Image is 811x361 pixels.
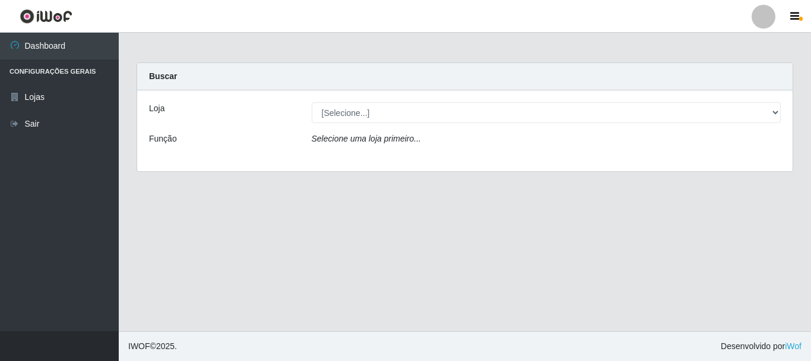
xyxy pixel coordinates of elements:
label: Função [149,133,177,145]
span: Desenvolvido por [721,340,802,353]
span: © 2025 . [128,340,177,353]
strong: Buscar [149,71,177,81]
span: IWOF [128,341,150,351]
label: Loja [149,102,164,115]
i: Selecione uma loja primeiro... [312,134,421,143]
img: CoreUI Logo [20,9,72,24]
a: iWof [785,341,802,351]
